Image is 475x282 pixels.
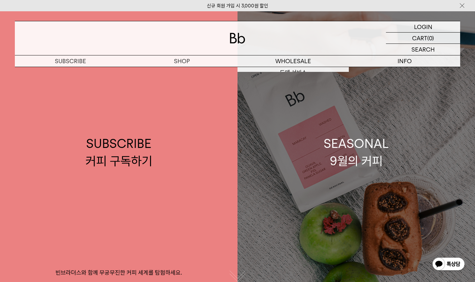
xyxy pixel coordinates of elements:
img: 카카오톡 채널 1:1 채팅 버튼 [432,257,465,272]
p: LOGIN [414,21,432,32]
p: SEARCH [411,44,435,55]
a: CART (0) [386,33,460,44]
a: 도매 서비스 [237,67,349,78]
p: (0) [427,33,434,44]
p: CART [412,33,427,44]
a: SUBSCRIBE [15,55,126,67]
a: SHOP [126,55,237,67]
div: SEASONAL 9월의 커피 [324,135,389,169]
img: 로고 [230,33,245,44]
a: 신규 회원 가입 시 3,000원 할인 [207,3,268,9]
a: LOGIN [386,21,460,33]
p: WHOLESALE [237,55,349,67]
div: SUBSCRIBE 커피 구독하기 [86,135,152,169]
p: INFO [349,55,460,67]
